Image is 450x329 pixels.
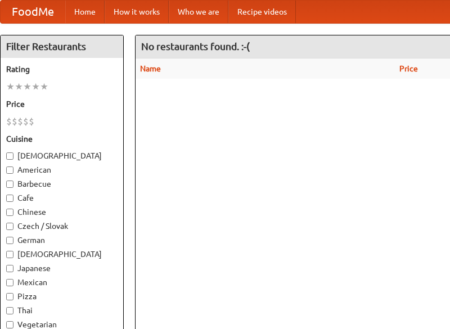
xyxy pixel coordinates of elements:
a: Name [140,64,161,73]
input: [DEMOGRAPHIC_DATA] [6,152,13,160]
label: Thai [6,305,118,316]
label: Mexican [6,277,118,288]
input: American [6,166,13,174]
ng-pluralize: No restaurants found. :-( [141,41,250,52]
li: $ [29,115,34,128]
a: Recipe videos [228,1,296,23]
li: $ [12,115,17,128]
input: Vegetarian [6,321,13,328]
label: [DEMOGRAPHIC_DATA] [6,150,118,161]
h5: Rating [6,64,118,75]
a: How it works [105,1,169,23]
label: American [6,164,118,175]
li: $ [6,115,12,128]
a: Price [399,64,418,73]
a: Home [65,1,105,23]
label: [DEMOGRAPHIC_DATA] [6,249,118,260]
input: Pizza [6,293,13,300]
h4: Filter Restaurants [1,35,123,58]
li: ★ [40,80,48,93]
input: Barbecue [6,181,13,188]
input: German [6,237,13,244]
li: $ [23,115,29,128]
input: Thai [6,307,13,314]
li: ★ [15,80,23,93]
li: ★ [31,80,40,93]
h5: Cuisine [6,133,118,145]
h5: Price [6,98,118,110]
input: Japanese [6,265,13,272]
label: German [6,235,118,246]
label: Chinese [6,206,118,218]
input: Cafe [6,195,13,202]
a: FoodMe [1,1,65,23]
label: Czech / Slovak [6,220,118,232]
li: ★ [23,80,31,93]
li: $ [17,115,23,128]
label: Cafe [6,192,118,204]
input: Mexican [6,279,13,286]
label: Barbecue [6,178,118,190]
input: Chinese [6,209,13,216]
label: Japanese [6,263,118,274]
input: Czech / Slovak [6,223,13,230]
a: Who we are [169,1,228,23]
label: Pizza [6,291,118,302]
input: [DEMOGRAPHIC_DATA] [6,251,13,258]
li: ★ [6,80,15,93]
